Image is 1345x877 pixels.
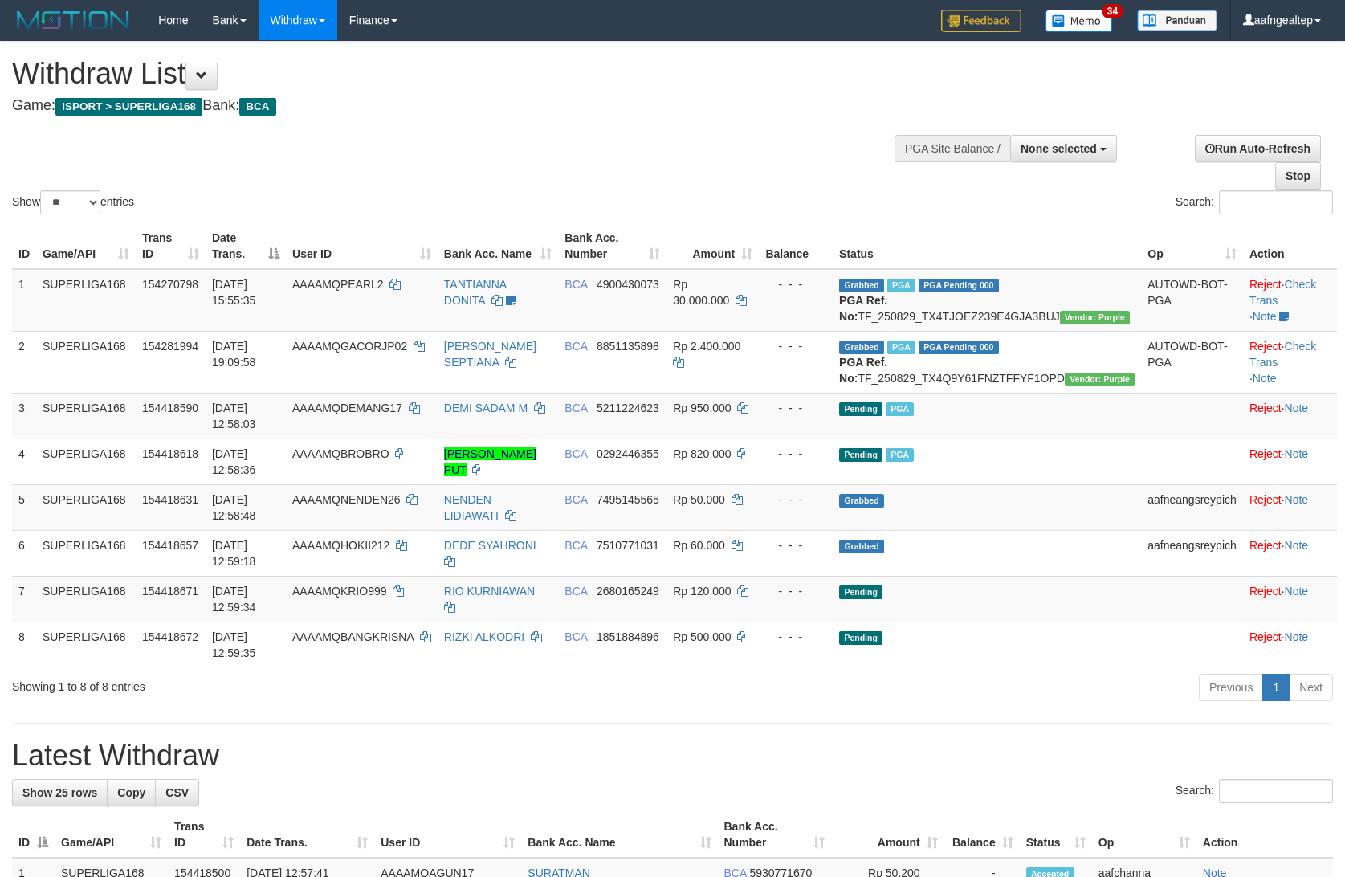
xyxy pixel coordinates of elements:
div: - - - [765,338,826,354]
td: 7 [12,576,36,622]
span: 154418631 [142,493,198,506]
a: TANTIANNA DONITA [444,278,507,307]
span: Grabbed [839,494,884,508]
th: Bank Acc. Number: activate to sort column ascending [558,223,666,269]
span: CSV [165,786,189,799]
span: Copy 7495145565 to clipboard [597,493,659,506]
td: SUPERLIGA168 [36,530,136,576]
th: Date Trans.: activate to sort column descending [206,223,286,269]
a: Stop [1275,162,1321,190]
select: Showentries [40,190,100,214]
td: · [1243,484,1337,530]
td: 6 [12,530,36,576]
span: PGA Pending [919,279,999,292]
input: Search: [1219,190,1333,214]
span: 154418671 [142,585,198,598]
span: Pending [839,631,882,645]
th: Status: activate to sort column ascending [1020,812,1092,858]
td: · [1243,438,1337,484]
span: BCA [564,402,587,414]
th: Game/API: activate to sort column ascending [36,223,136,269]
span: Vendor URL: https://trx4.1velocity.biz [1065,373,1135,386]
span: Copy 5211224623 to clipboard [597,402,659,414]
a: Reject [1249,278,1282,291]
span: [DATE] 12:58:48 [212,493,256,522]
a: Reject [1249,630,1282,643]
td: 8 [12,622,36,667]
span: Marked by aafmaleo [887,279,915,292]
span: Rp 500.000 [673,630,731,643]
a: Note [1285,447,1309,460]
a: Show 25 rows [12,779,108,806]
th: ID [12,223,36,269]
span: [DATE] 15:55:35 [212,278,256,307]
a: Note [1253,310,1277,323]
span: AAAAMQNENDEN26 [292,493,401,506]
a: Reject [1249,402,1282,414]
th: Trans ID: activate to sort column ascending [168,812,240,858]
span: 154418618 [142,447,198,460]
span: 154270798 [142,278,198,291]
span: BCA [564,630,587,643]
span: BCA [564,539,587,552]
a: Note [1285,539,1309,552]
td: SUPERLIGA168 [36,622,136,667]
div: - - - [765,583,826,599]
span: Copy 7510771031 to clipboard [597,539,659,552]
span: Marked by aafnonsreyleab [887,341,915,354]
span: AAAAMQPEARL2 [292,278,384,291]
h1: Latest Withdraw [12,740,1333,772]
span: Grabbed [839,341,884,354]
a: RIZKI ALKODRI [444,630,524,643]
td: TF_250829_TX4Q9Y61FNZTFFYF1OPD [833,331,1141,393]
td: aafneangsreypich [1141,530,1243,576]
span: AAAAMQKRIO999 [292,585,387,598]
td: 2 [12,331,36,393]
div: - - - [765,446,826,462]
a: NENDEN LIDIAWATI [444,493,499,522]
a: Run Auto-Refresh [1195,135,1321,162]
span: AAAAMQBROBRO [292,447,389,460]
a: Note [1285,630,1309,643]
span: AAAAMQGACORJP02 [292,340,407,353]
span: 154418672 [142,630,198,643]
span: Grabbed [839,279,884,292]
th: Bank Acc. Number: activate to sort column ascending [718,812,831,858]
span: 154281994 [142,340,198,353]
td: 3 [12,393,36,438]
span: AAAAMQBANGKRISNA [292,630,414,643]
td: 5 [12,484,36,530]
th: Status [833,223,1141,269]
span: 154418590 [142,402,198,414]
span: BCA [239,98,275,116]
td: · · [1243,269,1337,332]
span: Rp 950.000 [673,402,731,414]
span: AAAAMQDEMANG17 [292,402,402,414]
span: [DATE] 12:59:18 [212,539,256,568]
a: Reject [1249,585,1282,598]
th: User ID: activate to sort column ascending [374,812,521,858]
td: · [1243,393,1337,438]
span: None selected [1021,142,1097,155]
div: - - - [765,492,826,508]
span: AAAAMQHOKII212 [292,539,389,552]
div: - - - [765,537,826,553]
td: · [1243,576,1337,622]
span: PGA Pending [919,341,999,354]
td: · [1243,622,1337,667]
span: BCA [564,278,587,291]
a: Check Trans [1249,278,1316,307]
label: Show entries [12,190,134,214]
a: Previous [1199,674,1263,701]
a: 1 [1262,674,1290,701]
span: Marked by aafsoycanthlai [886,402,914,416]
td: aafneangsreypich [1141,484,1243,530]
span: Copy 2680165249 to clipboard [597,585,659,598]
span: 154418657 [142,539,198,552]
div: PGA Site Balance / [895,135,1010,162]
div: - - - [765,276,826,292]
button: None selected [1010,135,1117,162]
span: BCA [564,493,587,506]
span: [DATE] 19:09:58 [212,340,256,369]
h4: Game: Bank: [12,98,881,114]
